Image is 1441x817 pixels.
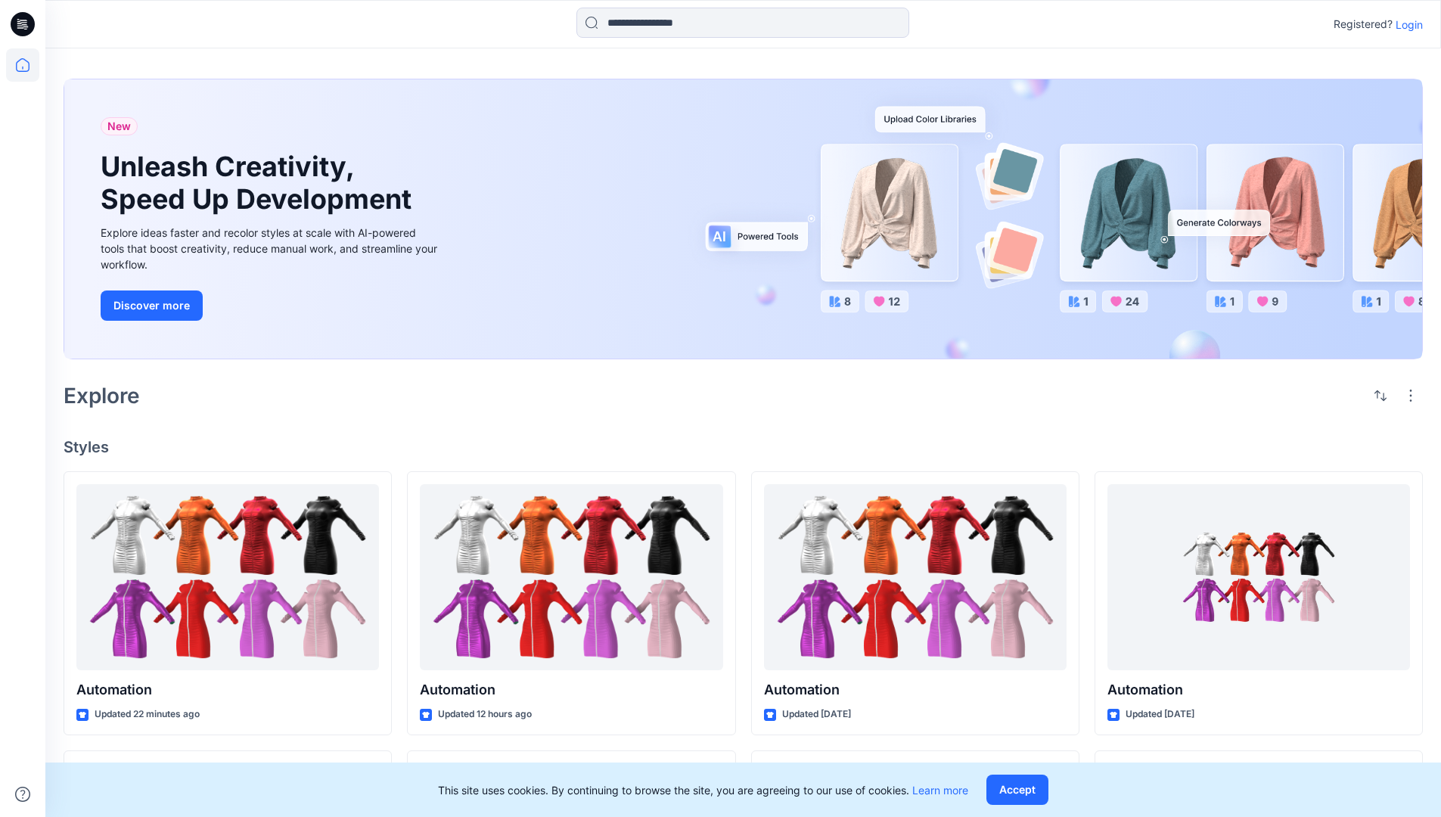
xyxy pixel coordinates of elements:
a: Automation [764,484,1067,671]
p: Automation [76,679,379,701]
button: Discover more [101,290,203,321]
h1: Unleash Creativity, Speed Up Development [101,151,418,216]
p: Updated [DATE] [1126,707,1194,722]
a: Discover more [101,290,441,321]
p: Updated 12 hours ago [438,707,532,722]
button: Accept [986,775,1048,805]
h4: Styles [64,438,1423,456]
span: New [107,117,131,135]
a: Automation [420,484,722,671]
a: Automation [76,484,379,671]
p: Updated 22 minutes ago [95,707,200,722]
div: Explore ideas faster and recolor styles at scale with AI-powered tools that boost creativity, red... [101,225,441,272]
p: Automation [420,679,722,701]
p: Login [1396,17,1423,33]
a: Automation [1107,484,1410,671]
p: Automation [1107,679,1410,701]
p: Registered? [1334,15,1393,33]
a: Learn more [912,784,968,797]
p: Automation [764,679,1067,701]
p: Updated [DATE] [782,707,851,722]
p: This site uses cookies. By continuing to browse the site, you are agreeing to our use of cookies. [438,782,968,798]
h2: Explore [64,384,140,408]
